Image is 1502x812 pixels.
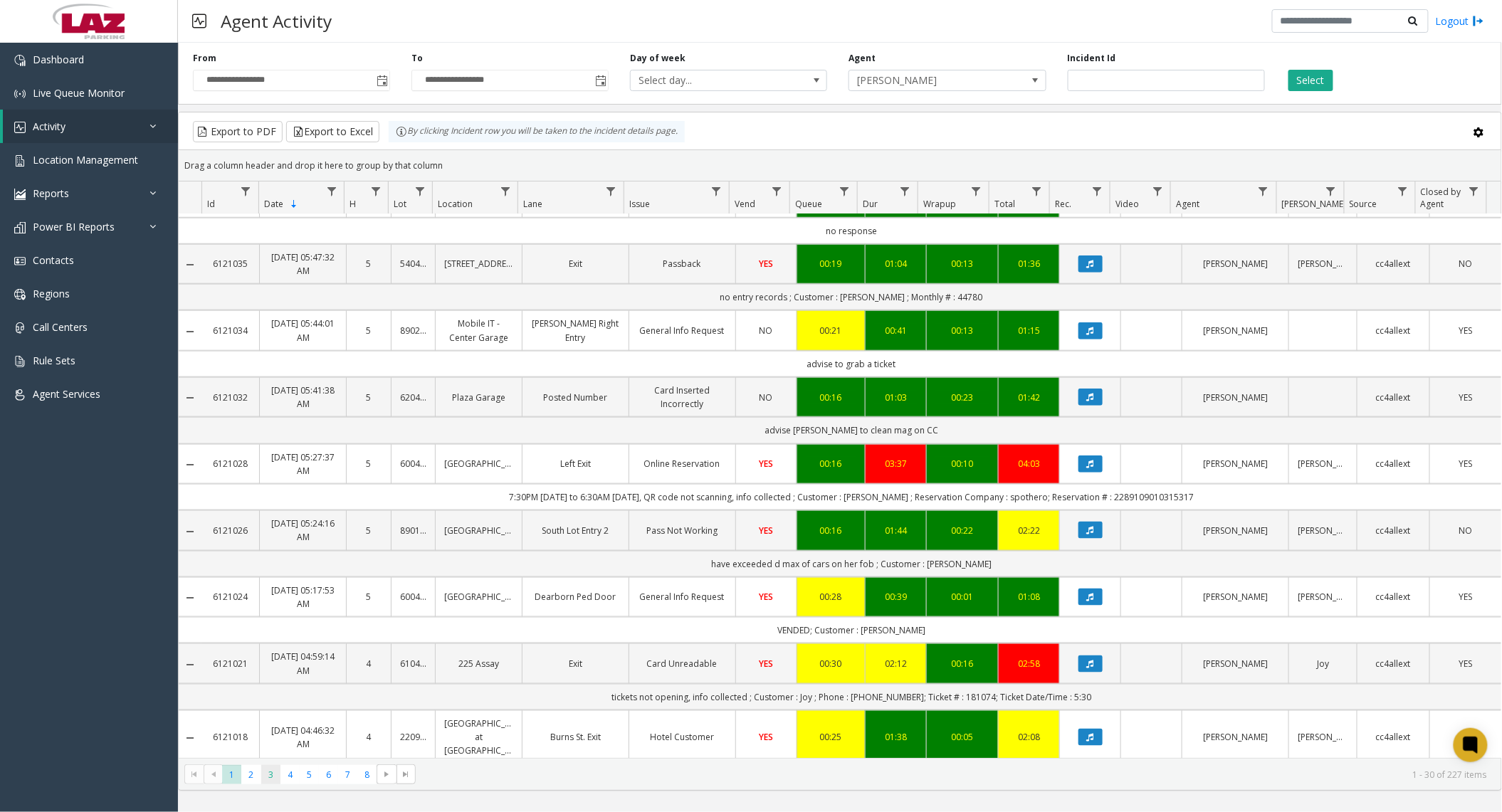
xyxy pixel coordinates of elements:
[210,590,251,603] a: 6121024
[1007,524,1051,537] div: 02:22
[1366,524,1420,537] a: cc4allext
[355,257,382,270] a: 5
[638,384,727,411] a: Card Inserted Incorrectly
[760,391,773,404] span: NO
[268,650,337,677] a: [DATE] 04:59:14 AM
[1439,257,1493,270] a: NO
[935,657,989,670] a: 00:16
[1191,524,1280,537] a: [PERSON_NAME]
[179,259,201,270] a: Collapse Details
[444,317,513,344] a: Mobile IT - Center Garage
[1366,657,1420,670] a: cc4allext
[1191,657,1280,670] a: [PERSON_NAME]
[935,324,989,337] div: 00:13
[179,526,201,537] a: Collapse Details
[179,153,1501,178] div: Drag a column header and drop it here to group by that column
[767,181,787,201] a: Vend Filter Menu
[444,524,513,537] a: [GEOGRAPHIC_DATA]
[280,765,300,784] span: Page 4
[531,524,620,537] a: South Lot Entry 2
[201,218,1501,244] td: no response
[179,592,201,603] a: Collapse Details
[236,181,256,201] a: Id Filter Menu
[1350,198,1377,210] span: Source
[745,324,788,337] a: NO
[759,258,773,270] span: YES
[355,730,382,744] a: 4
[179,326,201,337] a: Collapse Details
[33,186,69,200] span: Reports
[201,284,1501,310] td: no entry records ; Customer : [PERSON_NAME] ; Monthly # : 44780
[935,257,989,270] div: 00:13
[14,356,26,367] img: 'icon'
[795,198,822,210] span: Queue
[1439,657,1493,670] a: YES
[1439,590,1493,603] a: YES
[745,257,788,270] a: YES
[531,317,620,344] a: [PERSON_NAME] Right Entry
[357,765,377,784] span: Page 8
[531,590,620,603] a: Dearborn Ped Door
[935,457,989,470] a: 00:10
[638,524,727,537] a: Pass Not Working
[214,4,339,38] h3: Agent Activity
[638,324,727,337] a: General Info Request
[1393,181,1412,201] a: Source Filter Menu
[14,222,26,233] img: 'icon'
[806,324,856,337] div: 00:21
[444,590,513,603] a: [GEOGRAPHIC_DATA]
[874,257,918,270] a: 01:04
[241,765,261,784] span: Page 2
[495,181,515,201] a: Location Filter Menu
[602,181,621,201] a: Lane Filter Menu
[874,730,918,744] a: 01:38
[759,524,773,537] span: YES
[1007,657,1051,670] div: 02:58
[355,391,382,404] a: 5
[210,524,251,537] a: 6121026
[935,730,989,744] a: 00:05
[14,189,26,200] img: 'icon'
[268,724,337,751] a: [DATE] 04:46:32 AM
[745,657,788,670] a: YES
[192,4,206,38] img: pageIcon
[261,765,280,784] span: Page 3
[874,524,918,537] a: 01:44
[377,764,396,784] span: Go to the next page
[14,88,26,100] img: 'icon'
[1366,324,1420,337] a: cc4allext
[210,257,251,270] a: 6121035
[300,765,319,784] span: Page 5
[201,617,1501,643] td: VENDED; Customer : [PERSON_NAME]
[874,324,918,337] a: 00:41
[806,657,856,670] div: 00:30
[874,391,918,404] div: 01:03
[1007,457,1051,470] div: 04:03
[374,70,389,90] span: Toggle popup
[1459,591,1472,603] span: YES
[1148,181,1167,201] a: Video Filter Menu
[33,287,70,300] span: Regions
[1298,524,1348,537] a: [PERSON_NAME]
[849,70,1006,90] span: [PERSON_NAME]
[322,181,341,201] a: Date Filter Menu
[222,765,241,784] span: Page 1
[33,253,74,267] span: Contacts
[1473,14,1484,28] img: logout
[210,391,251,404] a: 6121032
[319,765,338,784] span: Page 6
[638,657,727,670] a: Card Unreadable
[201,417,1501,443] td: advise [PERSON_NAME] to clean mag on CC
[1366,257,1420,270] a: cc4allext
[444,717,513,758] a: [GEOGRAPHIC_DATA] at [GEOGRAPHIC_DATA]
[14,155,26,167] img: 'icon'
[1439,524,1493,537] a: NO
[806,457,856,470] a: 00:16
[1298,730,1348,744] a: [PERSON_NAME]
[707,181,726,201] a: Issue Filter Menu
[14,55,26,66] img: 'icon'
[14,122,26,133] img: 'icon'
[745,457,788,470] a: YES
